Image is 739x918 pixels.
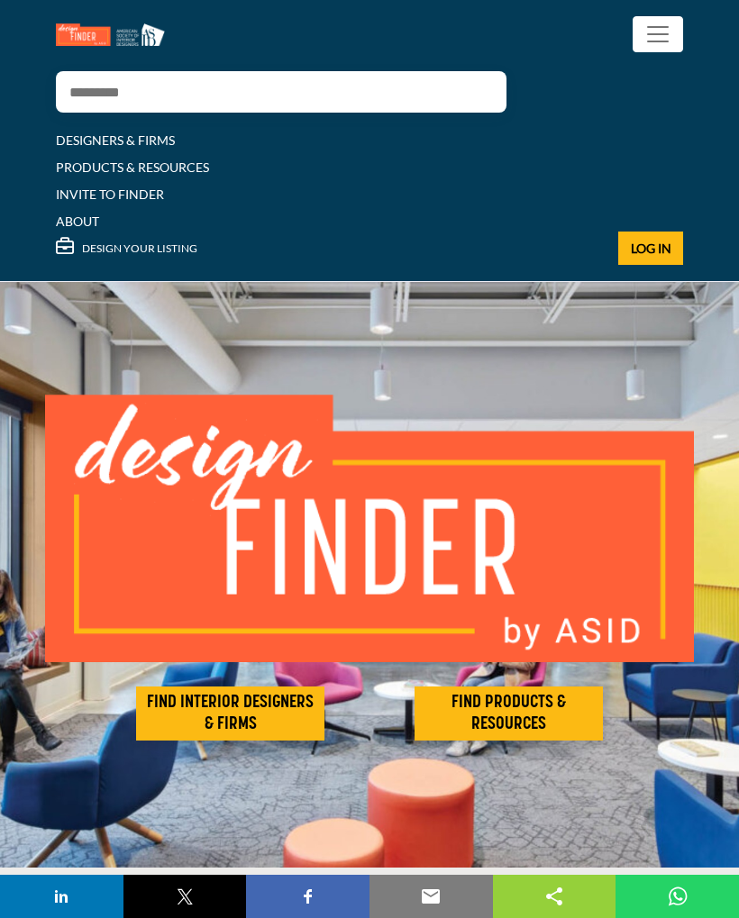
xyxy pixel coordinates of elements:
[618,232,683,265] button: Log In
[82,241,197,256] h5: DESIGN YOUR LISTING
[50,886,72,907] img: linkedin sharing button
[56,159,209,175] a: PRODUCTS & RESOURCES
[297,886,319,907] img: facebook sharing button
[136,686,324,741] button: FIND INTERIOR DESIGNERS & FIRMS
[420,886,442,907] img: email sharing button
[56,132,175,148] a: DESIGNERS & FIRMS
[415,686,603,741] button: FIND PRODUCTS & RESOURCES
[56,71,470,113] input: Search
[631,241,671,256] span: Log In
[56,23,174,46] img: Site Logo
[56,214,99,229] a: ABOUT
[56,238,197,259] div: DESIGN YOUR LISTING
[174,886,196,907] img: twitter sharing button
[420,692,598,735] h2: FIND PRODUCTS & RESOURCES
[667,886,689,907] img: whatsapp sharing button
[543,886,565,907] img: sharethis sharing button
[633,16,683,52] button: Toggle navigation
[56,186,164,202] a: INVITE TO FINDER
[45,395,694,662] img: image
[141,692,319,735] h2: FIND INTERIOR DESIGNERS & FIRMS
